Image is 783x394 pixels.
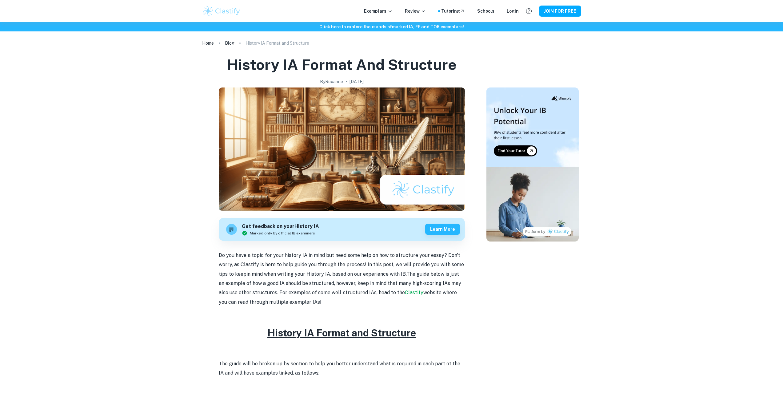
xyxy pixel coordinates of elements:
h2: [DATE] [350,78,364,85]
span: Marked only by official IB examiners [250,230,315,236]
img: Clastify logo [202,5,241,17]
h6: Get feedback on your History IA [242,223,319,230]
img: History IA Format and Structure cover image [219,87,465,211]
p: The guide will be broken up by section to help you better understand what is required in each par... [219,359,465,378]
p: • [346,78,347,85]
a: Login [507,8,519,14]
a: Home [202,39,214,47]
img: Thumbnail [486,87,579,242]
a: Tutoring [441,8,465,14]
button: Help and Feedback [524,6,534,16]
h1: History IA Format and Structure [227,55,457,75]
button: JOIN FOR FREE [539,6,581,17]
a: Clastify [405,290,423,295]
p: Review [405,8,426,14]
button: Learn more [425,224,460,235]
p: Exemplars [364,8,393,14]
a: Blog [225,39,234,47]
h6: Click here to explore thousands of marked IA, EE and TOK exemplars ! [1,23,782,30]
p: History IA Format and Structure [246,40,309,47]
a: Schools [477,8,494,14]
u: History IA Format and Structure [267,327,416,339]
span: in mind when writing your History IA, based on our experience with IB. [246,271,406,277]
a: Get feedback on yourHistory IAMarked only by official IB examinersLearn more [219,218,465,241]
h2: By Roxanne [320,78,343,85]
p: Do you have a topic for your history IA in mind but need some help on how to structure your essay... [219,251,465,307]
